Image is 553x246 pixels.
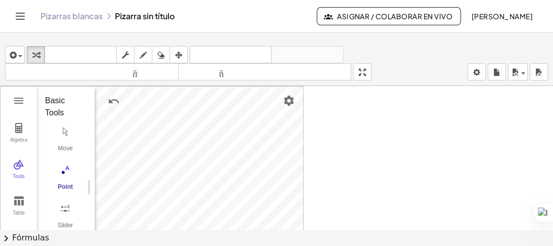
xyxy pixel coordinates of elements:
font: Asignar / Colaborar en vivo [337,12,452,21]
button: rehacer [271,46,344,63]
div: Move [45,145,86,159]
button: Move. Drag or select object [45,123,86,159]
div: Tools [3,174,35,188]
button: tamaño_del_formato [5,63,179,80]
font: [PERSON_NAME] [472,12,533,21]
button: deshacer [190,46,272,63]
div: Table [3,210,35,224]
button: Settings [280,92,298,110]
font: rehacer [274,50,341,60]
font: deshacer [192,50,269,60]
button: [PERSON_NAME] [463,7,541,25]
button: teclado [45,46,117,63]
button: Slider. Select position [45,200,86,236]
font: teclado [47,50,114,60]
button: Undo [105,92,123,110]
div: Algebra [3,137,35,151]
div: Slider [45,222,86,236]
font: tamaño_del_formato [8,67,176,77]
button: tamaño_del_formato [178,63,352,80]
button: Cambiar navegación [12,8,28,24]
font: tamaño_del_formato [181,67,349,77]
div: Point [45,183,86,197]
a: Pizarras blancas [40,11,103,21]
font: Fórmulas [12,233,49,242]
button: Asignar / Colaborar en vivo [317,7,461,25]
img: Main Menu [13,95,25,107]
button: Point. Select position or line, function, or curve [45,161,86,198]
div: Basic Tools [45,95,79,119]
